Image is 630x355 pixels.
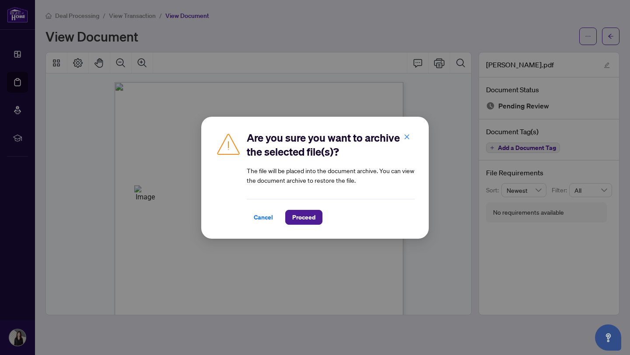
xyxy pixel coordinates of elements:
button: Open asap [595,324,621,351]
button: Cancel [247,210,280,225]
article: The file will be placed into the document archive. You can view the document archive to restore t... [247,166,415,185]
h2: Are you sure you want to archive the selected file(s)? [247,131,415,159]
span: close [404,134,410,140]
span: Cancel [254,210,273,224]
span: Proceed [292,210,315,224]
img: Caution Icon [215,131,241,157]
button: Proceed [285,210,322,225]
